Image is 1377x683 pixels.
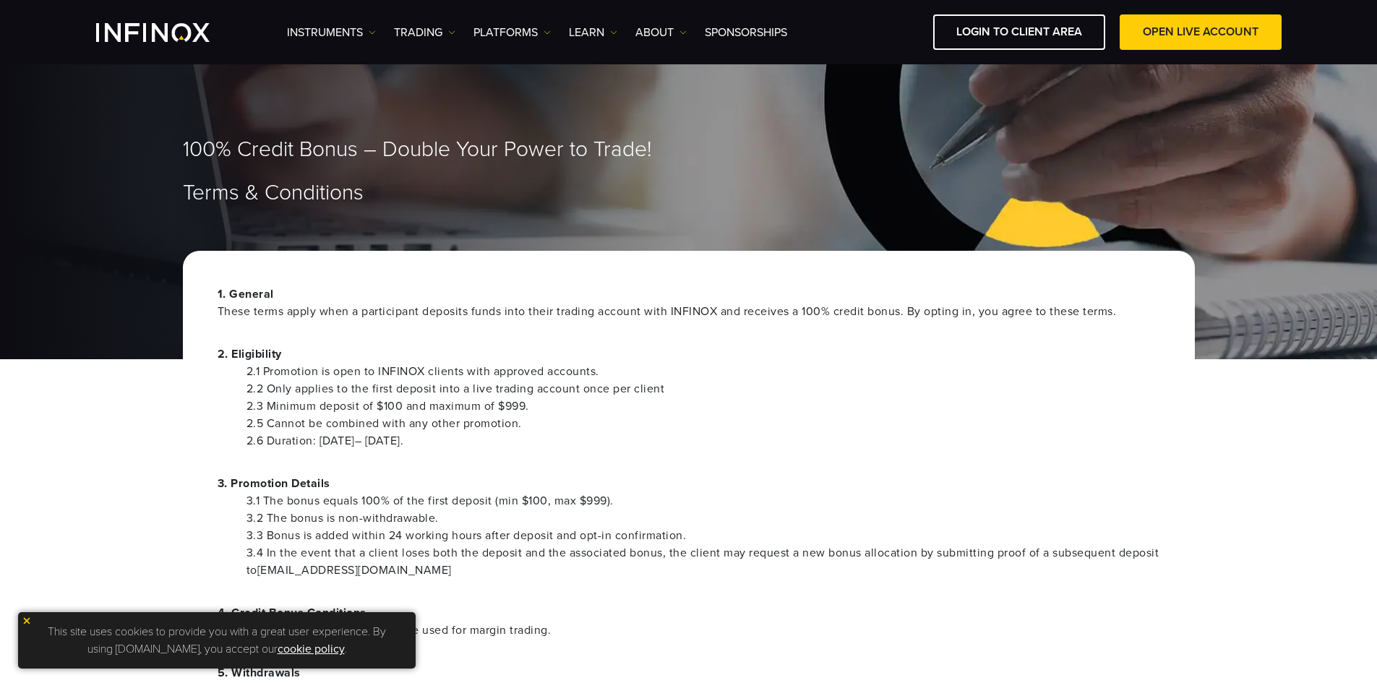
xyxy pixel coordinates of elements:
li: 3.2 The bonus is non-withdrawable. [246,510,1160,527]
li: 2.3 Minimum deposit of $100 and maximum of $999. [246,398,1160,415]
img: yellow close icon [22,616,32,626]
li: 2.5 Cannot be combined with any other promotion. [246,415,1160,432]
a: Learn [569,24,617,41]
li: 3.3 Bonus is added within 24 working hours after deposit and opt-in confirmation. [246,527,1160,544]
p: 4. Credit Bonus Conditions [218,604,1160,622]
p: 5. Withdrawals [218,664,1160,682]
a: Instruments [287,24,376,41]
a: ABOUT [635,24,687,41]
p: This site uses cookies to provide you with a great user experience. By using [DOMAIN_NAME], you a... [25,619,408,661]
a: OPEN LIVE ACCOUNT [1120,14,1282,50]
a: TRADING [394,24,455,41]
li: 3.1 The bonus equals 100% of the first deposit (min $100, max $999). [246,492,1160,510]
a: SPONSORSHIPS [705,24,787,41]
a: cookie policy [278,642,345,656]
li: 2.6 Duration: [DATE]– [DATE]. [246,432,1160,450]
p: 3. Promotion Details [218,475,1160,492]
li: 4.1 Only the credit bonus can be used for margin trading. [246,622,1160,639]
li: 2.1 Promotion is open to INFINOX clients with approved accounts. [246,363,1160,380]
a: LOGIN TO CLIENT AREA [933,14,1105,50]
a: [EMAIL_ADDRESS][DOMAIN_NAME] [257,563,452,577]
li: 3.4 In the event that a client loses both the deposit and the associated bonus, the client may re... [246,544,1160,579]
span: 100% Credit Bonus – Double Your Power to Trade! [183,137,652,163]
h1: Terms & Conditions [183,181,1195,205]
span: These terms apply when a participant deposits funds into their trading account with INFINOX and r... [218,303,1160,320]
p: 1. General [218,285,1160,320]
li: 2.2 Only applies to the first deposit into a live trading account once per client [246,380,1160,398]
a: PLATFORMS [473,24,551,41]
a: INFINOX Logo [96,23,244,42]
p: 2. Eligibility [218,345,1160,363]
